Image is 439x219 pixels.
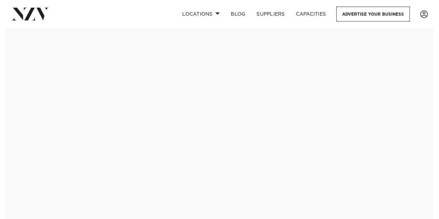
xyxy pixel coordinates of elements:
a: Advertise your business [336,7,410,22]
a: BLOG [225,7,251,22]
img: nzv-logo.png [11,8,49,20]
a: Capacities [290,7,332,22]
a: Locations [177,7,225,22]
a: SUPPLIERS [251,7,290,22]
